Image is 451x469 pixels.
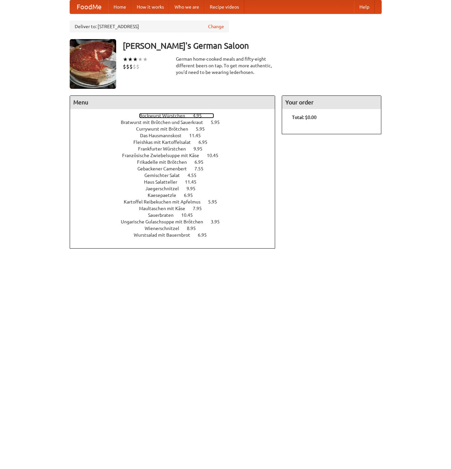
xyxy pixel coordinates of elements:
span: 8.95 [187,226,202,231]
span: 7.55 [194,166,210,171]
li: ★ [138,56,143,63]
a: Wienerschnitzel 8.95 [145,226,208,231]
span: Currywurst mit Brötchen [136,126,195,132]
a: Bratwurst mit Brötchen und Sauerkraut 5.95 [121,120,232,125]
a: Jaegerschnitzel 9.95 [145,186,208,191]
span: Gebackener Camenbert [137,166,193,171]
li: $ [126,63,129,70]
span: Jaegerschnitzel [145,186,186,191]
span: 10.45 [181,212,199,218]
a: Who we are [169,0,204,14]
h4: Your order [282,96,381,109]
a: Bockwurst Würstchen 4.95 [139,113,214,118]
h3: [PERSON_NAME]'s German Saloon [123,39,382,52]
span: Sauerbraten [148,212,180,218]
a: How it works [131,0,169,14]
a: Currywurst mit Brötchen 5.95 [136,126,217,132]
a: Help [354,0,375,14]
span: 5.95 [211,120,226,125]
a: Das Hausmannskost 11.45 [140,133,213,138]
span: Bratwurst mit Brötchen und Sauerkraut [121,120,210,125]
span: Bockwurst Würstchen [139,113,192,118]
span: Wurstsalad mit Bauernbrot [134,232,197,238]
li: $ [129,63,133,70]
span: 4.95 [193,113,208,118]
a: Ungarische Gulaschsuppe mit Brötchen 3.95 [121,219,232,224]
span: 10.45 [207,153,225,158]
span: Maultaschen mit Käse [139,206,192,211]
li: ★ [123,56,128,63]
span: Französische Zwiebelsuppe mit Käse [122,153,206,158]
span: 5.95 [196,126,211,132]
a: Gemischter Salat 4.55 [144,173,209,178]
span: Haus Salatteller [144,179,184,185]
span: Kaesepaetzle [148,193,183,198]
li: $ [123,63,126,70]
span: 6.95 [198,232,213,238]
a: Kartoffel Reibekuchen mit Apfelmus 5.95 [124,199,229,205]
span: 7.95 [193,206,208,211]
span: 6.95 [194,159,210,165]
a: Recipe videos [204,0,244,14]
a: Maultaschen mit Käse 7.95 [139,206,214,211]
span: Das Hausmannskost [140,133,188,138]
span: 11.45 [185,179,203,185]
span: Frankfurter Würstchen [138,146,192,151]
span: Fleishkas mit Kartoffelsalat [133,140,197,145]
span: 6.95 [198,140,214,145]
a: Frankfurter Würstchen 9.95 [138,146,215,151]
span: 3.95 [211,219,226,224]
span: Frikadelle mit Brötchen [137,159,193,165]
span: Kartoffel Reibekuchen mit Apfelmus [124,199,207,205]
span: Ungarische Gulaschsuppe mit Brötchen [121,219,210,224]
li: ★ [133,56,138,63]
a: Fleishkas mit Kartoffelsalat 6.95 [133,140,220,145]
b: Total: $0.00 [292,115,317,120]
span: Gemischter Salat [144,173,187,178]
span: 9.95 [193,146,209,151]
a: Sauerbraten 10.45 [148,212,205,218]
span: 9.95 [187,186,202,191]
a: Kaesepaetzle 6.95 [148,193,205,198]
a: Home [108,0,131,14]
li: $ [136,63,139,70]
li: $ [133,63,136,70]
a: Frikadelle mit Brötchen 6.95 [137,159,216,165]
div: German home-cooked meals and fifty-eight different beers on tap. To get more authentic, you'd nee... [176,56,275,76]
a: Französische Zwiebelsuppe mit Käse 10.45 [122,153,231,158]
span: 5.95 [208,199,224,205]
li: ★ [143,56,148,63]
span: 6.95 [184,193,199,198]
a: Haus Salatteller 11.45 [144,179,209,185]
div: Deliver to: [STREET_ADDRESS] [70,21,229,32]
h4: Menu [70,96,275,109]
img: angular.jpg [70,39,116,89]
span: Wienerschnitzel [145,226,186,231]
span: 11.45 [189,133,207,138]
a: Gebackener Camenbert 7.55 [137,166,216,171]
a: FoodMe [70,0,108,14]
span: 4.55 [188,173,203,178]
li: ★ [128,56,133,63]
a: Wurstsalad mit Bauernbrot 6.95 [134,232,219,238]
a: Change [208,23,224,30]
